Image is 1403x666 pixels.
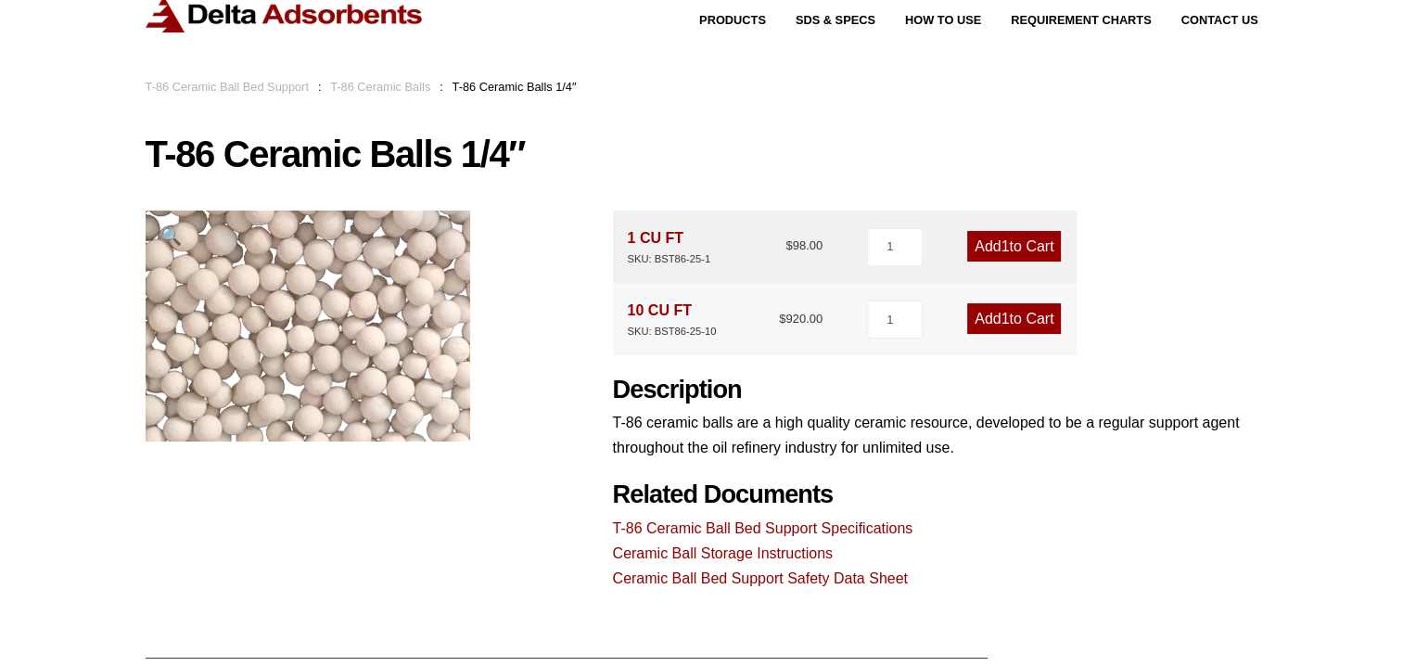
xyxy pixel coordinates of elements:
div: 10 CU FT [628,298,717,340]
span: $ [785,238,792,252]
a: Ceramic Ball Storage Instructions [613,545,833,561]
span: Requirement Charts [1011,15,1151,27]
span: Contact Us [1181,15,1258,27]
a: How to Use [875,15,981,27]
a: Ceramic Ball Bed Support Safety Data Sheet [613,570,908,586]
span: $ [779,312,785,326]
span: 🔍 [160,226,182,246]
h2: Description [613,375,1258,405]
a: T-86 Ceramic Ball Bed Support Specifications [613,520,913,536]
a: SDS & SPECS [766,15,875,27]
span: SDS & SPECS [796,15,875,27]
div: SKU: BST86-25-1 [628,250,711,268]
a: View full-screen image gallery [146,211,197,262]
a: Contact Us [1152,15,1258,27]
span: How to Use [905,15,981,27]
span: : [440,80,443,94]
a: T-86 Ceramic Balls [330,80,430,94]
a: Add1to Cart [967,303,1061,334]
bdi: 98.00 [785,238,823,252]
span: Products [699,15,766,27]
div: SKU: BST86-25-10 [628,323,717,340]
span: T-86 Ceramic Balls 1/4″ [452,80,576,94]
span: 1 [1001,238,1010,254]
div: 1 CU FT [628,225,711,268]
p: T-86 ceramic balls are a high quality ceramic resource, developed to be a regular support agent t... [613,410,1258,460]
h1: T-86 Ceramic Balls 1/4″ [146,134,1258,173]
img: T-86 Ceramic Balls 1/4" [146,211,470,442]
a: Products [670,15,766,27]
a: T-86 Ceramic Ball Bed Support [146,80,309,94]
span: 1 [1001,311,1010,327]
a: Requirement Charts [981,15,1151,27]
a: Add1to Cart [967,231,1061,262]
bdi: 920.00 [779,312,823,326]
span: : [318,80,322,94]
